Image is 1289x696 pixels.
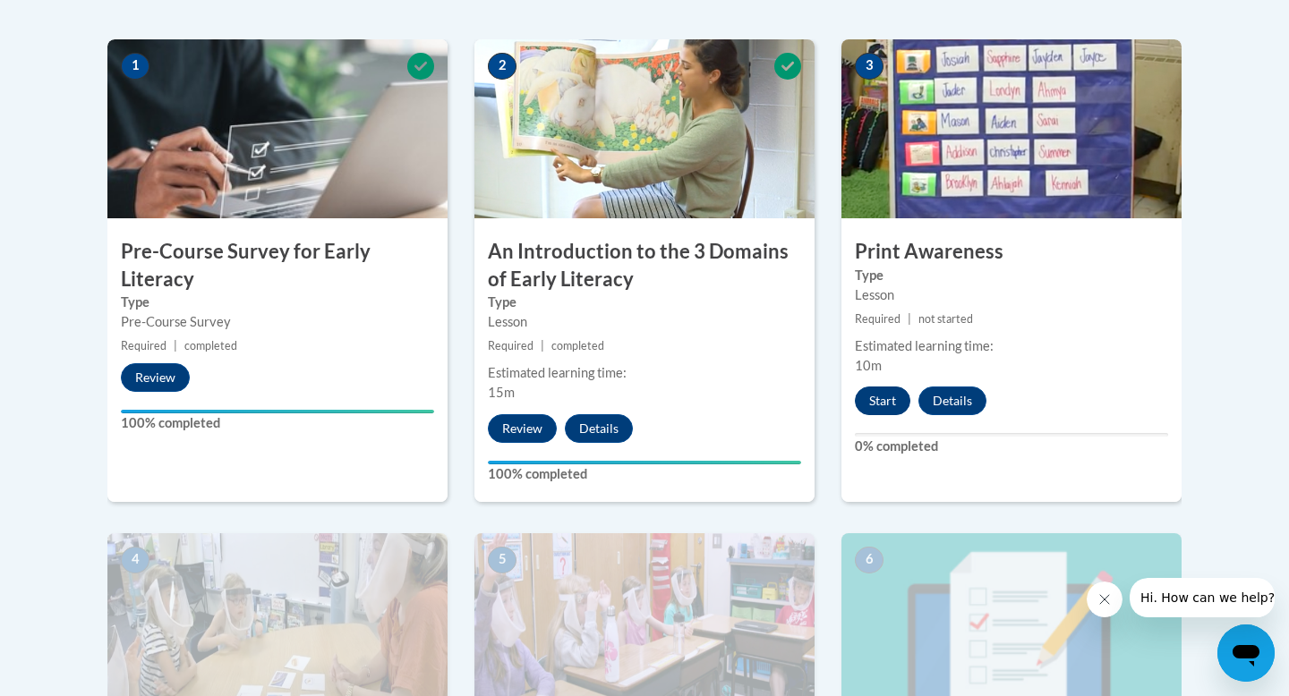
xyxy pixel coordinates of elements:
img: Course Image [841,39,1182,218]
div: Estimated learning time: [855,336,1168,356]
iframe: Close message [1087,581,1123,617]
button: Details [565,414,633,443]
div: Lesson [855,285,1168,305]
button: Review [488,414,557,443]
label: Type [488,293,801,312]
span: Required [855,312,901,326]
span: Required [121,339,166,352]
label: 100% completed [488,464,801,484]
span: | [174,339,177,352]
div: Your progress [488,461,801,464]
button: Start [855,386,910,415]
iframe: Message from company [1130,578,1275,617]
img: Course Image [107,39,448,218]
label: Type [855,266,1168,285]
span: 1 [121,53,149,80]
span: 10m [855,358,882,373]
label: 0% completed [855,437,1168,456]
label: 100% completed [121,413,434,433]
span: completed [551,339,604,352]
div: Your progress [121,410,434,413]
div: Estimated learning time: [488,363,801,383]
button: Review [121,363,190,392]
h3: Pre-Course Survey for Early Literacy [107,238,448,293]
h3: Print Awareness [841,238,1182,266]
span: 4 [121,547,149,573]
span: 3 [855,53,884,80]
span: 15m [488,385,515,400]
div: Pre-Course Survey [121,312,434,332]
span: completed [184,339,237,352]
span: Required [488,339,534,352]
button: Details [918,386,986,415]
span: | [541,339,544,352]
span: 6 [855,547,884,573]
h3: An Introduction to the 3 Domains of Early Literacy [474,238,815,293]
div: Lesson [488,312,801,332]
span: | [908,312,911,326]
iframe: Button to launch messaging window [1217,624,1275,682]
span: not started [918,312,973,326]
span: 5 [488,547,516,573]
label: Type [121,293,434,312]
span: 2 [488,53,516,80]
img: Course Image [474,39,815,218]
